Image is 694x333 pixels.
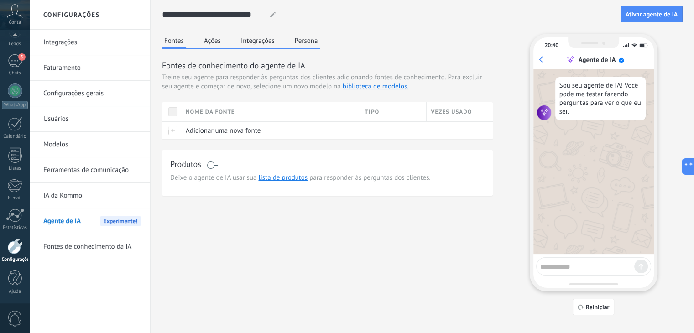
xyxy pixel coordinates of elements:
div: Nome da fonte [181,102,360,121]
div: Estatísticas [2,225,28,231]
span: Reiniciar [586,304,610,310]
li: Modelos [30,132,150,157]
li: IA da Kommo [30,183,150,208]
a: Fontes de conhecimento da IA [43,234,141,260]
span: 5 [18,53,26,61]
div: 20:40 [545,42,558,49]
li: Ferramentas de comunicação [30,157,150,183]
div: WhatsApp [2,101,28,109]
li: Configurações gerais [30,81,150,106]
li: Faturamento [30,55,150,81]
button: Fontes [162,34,186,49]
div: Tipo [360,102,426,121]
a: lista de produtos [258,173,308,182]
a: Ferramentas de comunicação [43,157,141,183]
a: Usuários [43,106,141,132]
span: Treine seu agente para responder às perguntas dos clientes adicionando fontes de conhecimento. [162,73,446,82]
img: agent icon [537,105,552,120]
button: Reiniciar [573,299,615,315]
div: Calendário [2,134,28,140]
a: Integrações [43,30,141,55]
a: Faturamento [43,55,141,81]
div: Agente de IA [578,56,616,64]
a: Agente de IAExperimente! [43,208,141,234]
div: Chats [2,70,28,76]
a: Configurações gerais [43,81,141,106]
span: Adicionar uma nova fonte [186,126,261,135]
a: biblioteca de modelos. [343,82,409,91]
li: Integrações [30,30,150,55]
button: Ativar agente de IA [621,6,683,22]
li: Agente de IA [30,208,150,234]
span: Para excluir seu agente e começar de novo, selecione um novo modelo na [162,73,482,91]
a: Modelos [43,132,141,157]
a: IA da Kommo [43,183,141,208]
li: Fontes de conhecimento da IA [30,234,150,259]
div: Vezes usado [427,102,493,121]
div: Ajuda [2,289,28,295]
span: Ativar agente de IA [626,11,678,17]
h3: Fontes de conhecimento do agente de IA [162,60,493,71]
span: Experimente! [100,216,141,226]
div: E-mail [2,195,28,201]
div: Sou seu agente de IA! Você pode me testar fazendo perguntas para ver o que eu sei. [555,77,646,120]
button: Ações [202,34,223,47]
span: Agente de IA [43,208,81,234]
button: Integrações [239,34,277,47]
span: Conta [9,20,21,26]
div: Leads [2,41,28,47]
button: Persona [292,34,320,47]
div: Listas [2,166,28,172]
div: Configurações [2,257,28,263]
li: Usuários [30,106,150,132]
h3: Produtos [170,158,201,170]
span: Deixe o agente de IA usar sua para responder às perguntas dos clientes. [170,173,485,182]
